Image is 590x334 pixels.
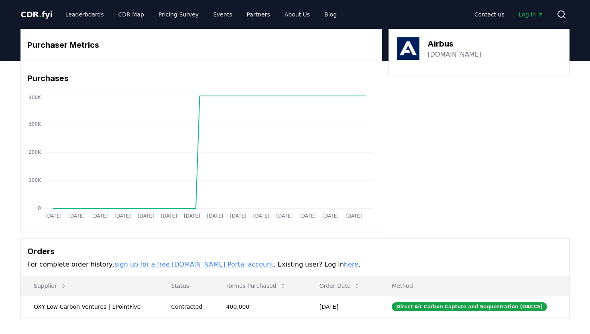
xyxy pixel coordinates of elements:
[28,149,41,155] tspan: 200K
[207,7,238,22] a: Events
[513,7,550,22] a: Log in
[39,10,42,19] span: .
[27,278,73,294] button: Supplier
[213,295,306,318] td: 400,000
[112,7,151,22] a: CDR Map
[230,213,246,219] tspan: [DATE]
[519,10,544,18] span: Log in
[240,7,277,22] a: Partners
[115,261,274,268] a: sign up for a free [DOMAIN_NAME] Portal account
[307,295,379,318] td: [DATE]
[27,260,563,269] p: For complete order history, . Existing user? Log in .
[397,37,419,60] img: Airbus-logo
[27,245,563,257] h3: Orders
[138,213,154,219] tspan: [DATE]
[392,302,547,311] div: Direct Air Carbon Capture and Sequestration (DACCS)
[165,282,207,290] p: Status
[299,213,316,219] tspan: [DATE]
[92,213,108,219] tspan: [DATE]
[20,10,53,19] span: CDR fyi
[207,213,224,219] tspan: [DATE]
[45,213,62,219] tspan: [DATE]
[27,39,375,51] h3: Purchaser Metrics
[220,278,292,294] button: Tonnes Purchased
[28,177,41,183] tspan: 100K
[313,278,367,294] button: Order Date
[427,50,481,59] a: [DOMAIN_NAME]
[468,7,550,22] nav: Main
[114,213,131,219] tspan: [DATE]
[346,213,362,219] tspan: [DATE]
[344,261,358,268] a: here
[276,213,293,219] tspan: [DATE]
[152,7,205,22] a: Pricing Survey
[468,7,511,22] a: Contact us
[171,303,207,311] div: Contracted
[318,7,343,22] a: Blog
[253,213,270,219] tspan: [DATE]
[59,7,110,22] a: Leaderboards
[28,121,41,127] tspan: 300K
[322,213,339,219] tspan: [DATE]
[27,72,375,84] h3: Purchases
[21,295,158,318] td: OXY Low Carbon Ventures | 1PointFive
[20,9,53,20] a: CDR.fyi
[161,213,177,219] tspan: [DATE]
[385,282,563,290] p: Method
[184,213,200,219] tspan: [DATE]
[278,7,316,22] a: About Us
[38,206,41,211] tspan: 0
[59,7,343,22] nav: Main
[427,38,481,50] h3: Airbus
[28,95,41,100] tspan: 400K
[68,213,85,219] tspan: [DATE]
